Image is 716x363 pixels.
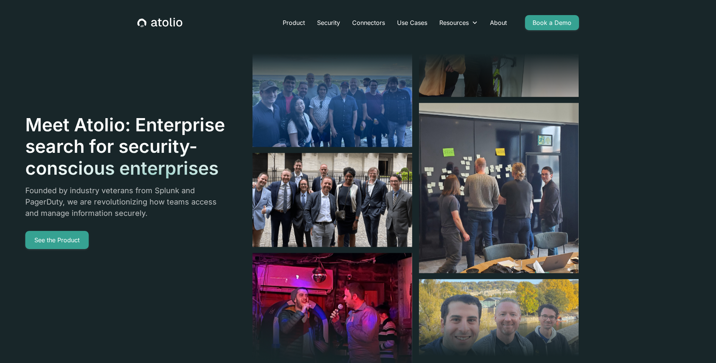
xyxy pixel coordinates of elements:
h1: Meet Atolio: Enterprise search for security-conscious enterprises [25,114,226,179]
p: Founded by industry veterans from Splunk and PagerDuty, we are revolutionizing how teams access a... [25,185,226,219]
iframe: Chat Widget [678,327,716,363]
img: image [419,103,579,273]
a: Security [311,15,346,30]
img: image [253,29,412,147]
a: Use Cases [391,15,433,30]
a: home [137,18,182,28]
a: Book a Demo [525,15,579,30]
a: Connectors [346,15,391,30]
a: About [484,15,513,30]
div: Resources [439,18,469,27]
a: Product [277,15,311,30]
img: image [253,153,412,247]
div: Resources [433,15,484,30]
a: See the Product [25,231,89,249]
